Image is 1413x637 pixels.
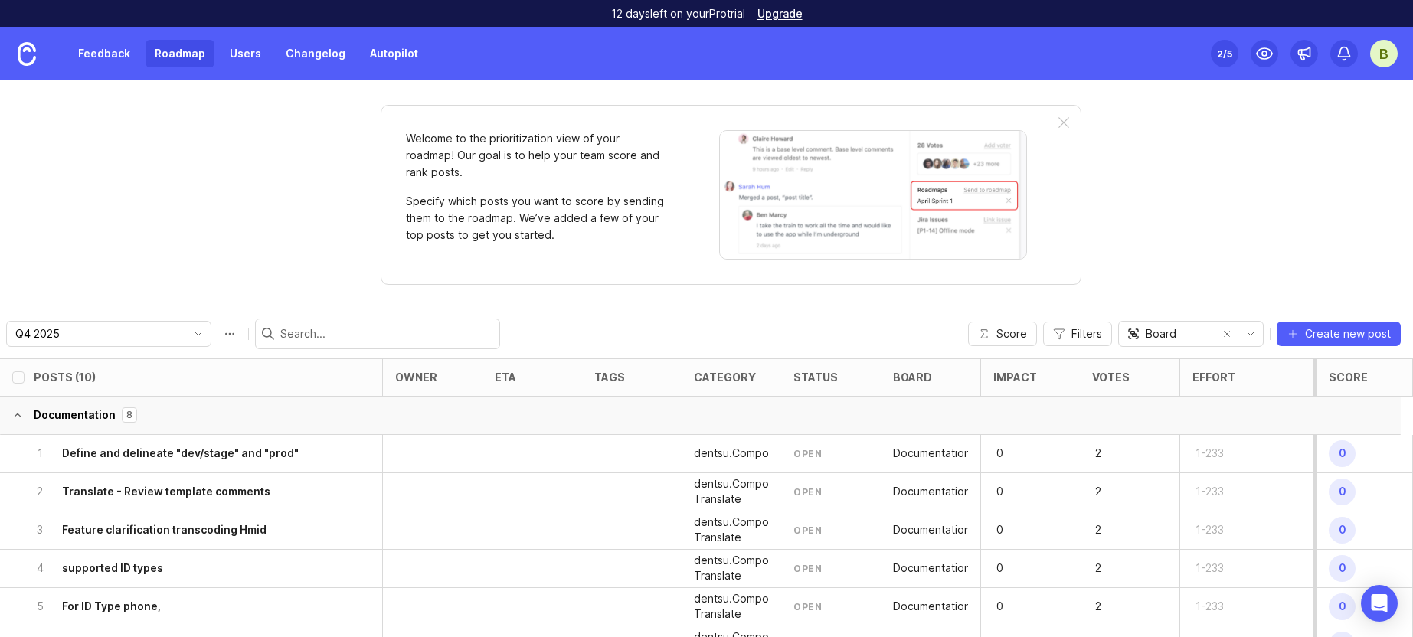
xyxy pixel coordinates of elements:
p: 1-233 [1192,481,1240,502]
p: 2 [1092,557,1140,579]
p: Specify which posts you want to score by sending them to the roadmap. We’ve added a few of your t... [406,193,666,243]
svg: prefix icon Group [1127,328,1140,340]
a: Feedback [69,40,139,67]
p: 2 [1092,519,1140,541]
a: Changelog [276,40,355,67]
p: 1-233 [1192,596,1240,617]
p: 0 [993,596,1041,617]
div: Impact [993,371,1037,383]
svg: toggle icon [1238,328,1263,340]
p: 0 [993,443,1041,464]
button: Filters [1043,322,1112,346]
p: 1-233 [1192,519,1240,541]
h6: Feature clarification transcoding Hmid [62,522,267,537]
p: 2 [1092,596,1140,617]
a: Upgrade [757,8,803,19]
div: open [793,524,822,537]
div: Effort [1192,371,1235,383]
p: 5 [33,599,47,614]
p: 2 [1092,443,1140,464]
div: 2 /5 [1217,43,1232,64]
p: 4 [33,560,47,576]
a: Autopilot [361,40,427,67]
button: 1Define and delineate "dev/stage" and "prod" [33,435,339,472]
span: Score [996,326,1027,341]
p: Documentation [893,560,968,576]
h6: Translate - Review template comments [62,484,270,499]
span: Create new post [1305,326,1391,341]
p: Documentation [893,484,968,499]
button: Score [968,322,1037,346]
div: category [694,371,756,383]
p: 1-233 [1192,443,1240,464]
div: tags [594,371,625,383]
p: 0 [993,481,1041,502]
a: Users [221,40,270,67]
div: board [893,371,932,383]
span: 0 [1329,593,1356,620]
p: 0 [993,519,1041,541]
p: 2 [33,484,47,499]
div: open [793,447,822,460]
p: 12 days left on your Pro trial [611,6,745,21]
p: 1-233 [1192,557,1240,579]
svg: toggle icon [186,328,211,340]
h6: For ID Type phone, [62,599,161,614]
p: 0 [993,557,1041,579]
button: B [1370,40,1398,67]
button: Roadmap options [218,322,242,346]
span: 0 [1329,517,1356,544]
p: dentsu.Composable [694,446,769,461]
button: Create new post [1277,322,1401,346]
button: 2/5 [1211,40,1238,67]
p: dentsu.Composable Translate [694,476,769,507]
div: open [793,562,822,575]
p: 2 [1092,481,1140,502]
div: owner [395,371,437,383]
button: 3Feature clarification transcoding Hmid [33,511,339,549]
p: 1 [33,446,47,461]
p: Welcome to the prioritization view of your roadmap! Our goal is to help your team score and rank ... [406,130,666,181]
input: Q4 2025 [15,325,185,342]
p: dentsu.Composable Translate [694,591,769,622]
span: 0 [1329,479,1356,505]
div: status [793,371,838,383]
span: Board [1146,325,1176,342]
div: toggle menu [1118,321,1264,347]
span: 0 [1329,440,1356,467]
p: Documentation [893,446,968,461]
span: Filters [1071,326,1102,341]
h6: Define and delineate "dev/stage" and "prod" [62,446,299,461]
div: Votes [1092,371,1130,383]
div: Open Intercom Messenger [1361,585,1398,622]
div: Posts (10) [34,371,96,383]
p: dentsu.Composable Translate [694,514,769,545]
p: Documentation [893,522,968,537]
a: Roadmap [146,40,214,67]
p: dentsu.Composable Translate [694,553,769,583]
p: Documentation [893,599,968,614]
input: Search... [280,325,493,342]
p: 8 [126,409,132,421]
img: Canny Home [18,42,36,66]
div: toggle menu [6,321,211,347]
button: 4supported ID types [33,550,339,587]
img: When viewing a post, you can send it to a roadmap [719,130,1027,260]
div: open [793,485,822,498]
div: eta [495,371,516,383]
h6: supported ID types [62,560,163,576]
button: remove selection [1216,323,1238,345]
span: 0 [1329,555,1356,582]
div: open [793,600,822,613]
